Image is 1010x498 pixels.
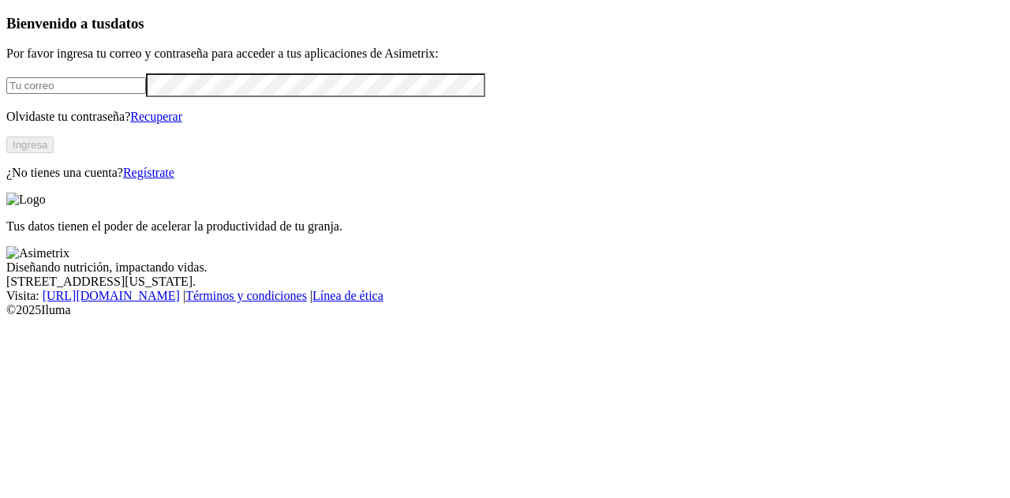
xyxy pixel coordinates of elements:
[6,166,1004,180] p: ¿No tienes una cuenta?
[6,246,69,260] img: Asimetrix
[123,166,174,179] a: Regístrate
[130,110,182,123] a: Recuperar
[6,137,54,153] button: Ingresa
[6,260,1004,275] div: Diseñando nutrición, impactando vidas.
[6,303,1004,317] div: © 2025 Iluma
[312,289,383,302] a: Línea de ética
[185,289,307,302] a: Términos y condiciones
[6,110,1004,124] p: Olvidaste tu contraseña?
[6,289,1004,303] div: Visita : | |
[43,289,180,302] a: [URL][DOMAIN_NAME]
[6,15,1004,32] h3: Bienvenido a tus
[6,193,46,207] img: Logo
[6,219,1004,234] p: Tus datos tienen el poder de acelerar la productividad de tu granja.
[6,47,1004,61] p: Por favor ingresa tu correo y contraseña para acceder a tus aplicaciones de Asimetrix:
[6,275,1004,289] div: [STREET_ADDRESS][US_STATE].
[110,15,144,32] span: datos
[6,77,146,94] input: Tu correo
